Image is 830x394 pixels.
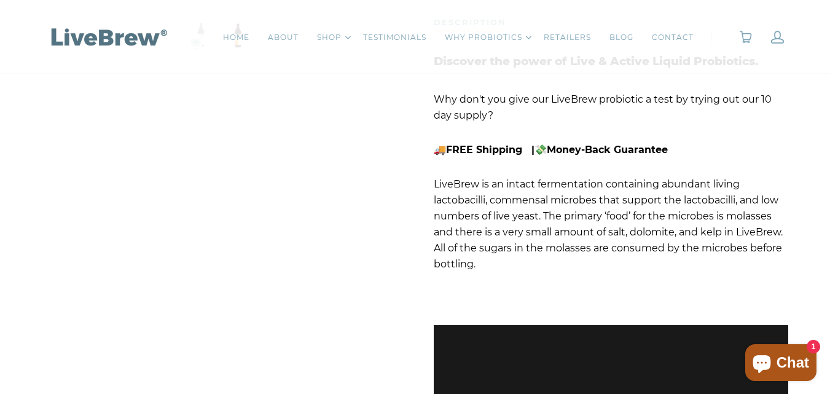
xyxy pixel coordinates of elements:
[609,31,633,44] a: BLOG
[434,178,783,270] span: LiveBrew is an intact fermentation containing abundant living lactobacilli, commensal microbes th...
[742,344,820,384] inbox-online-store-chat: Shopify online store chat
[547,144,668,156] strong: Money-Back Guarantee
[434,144,534,156] span: 🚚
[446,144,534,156] strong: FREE Shipping |
[223,31,249,44] a: HOME
[317,31,342,44] a: SHOP
[434,93,772,121] span: Why don't you give our LiveBrew probiotic a test by trying out our 10 day supply?
[652,31,694,44] a: CONTACT
[534,144,668,156] span: 💸
[268,31,299,44] a: ABOUT
[47,26,170,47] img: LiveBrew
[544,31,591,44] a: RETAILERS
[445,31,522,44] a: WHY PROBIOTICS
[363,31,426,44] a: TESTIMONIALS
